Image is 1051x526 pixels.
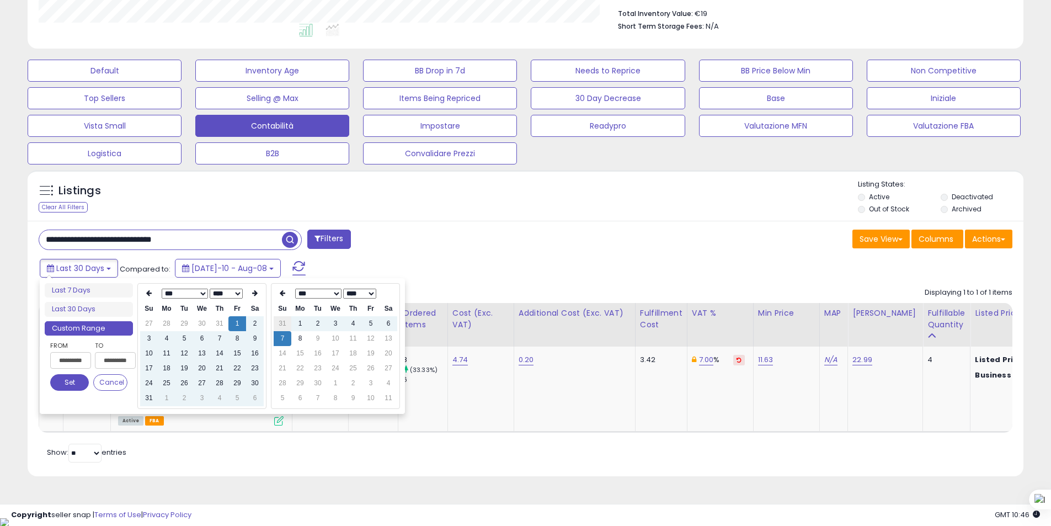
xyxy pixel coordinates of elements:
td: 19 [175,361,193,376]
th: Sa [380,301,397,316]
th: Fr [228,301,246,316]
td: 1 [228,316,246,331]
li: Last 7 Days [45,283,133,298]
td: 27 [380,361,397,376]
li: €19 [618,6,1004,19]
td: 17 [140,361,158,376]
button: BB Drop in 7d [363,60,517,82]
div: Additional Cost (Exc. VAT) [519,307,631,319]
span: Show: entries [47,447,126,458]
a: 0.20 [519,354,534,365]
button: 30 Day Decrease [531,87,685,109]
td: 4 [380,376,397,391]
div: Fulfillable Quantity [927,307,965,331]
a: 22.99 [852,354,872,365]
td: 30 [309,376,327,391]
div: Displaying 1 to 1 of 1 items [925,288,1012,298]
td: 20 [193,361,211,376]
span: N/A [706,21,719,31]
td: 29 [228,376,246,391]
td: 2 [246,316,264,331]
td: 1 [291,316,309,331]
button: Save View [852,230,910,248]
div: [PERSON_NAME] [852,307,918,319]
td: 6 [291,391,309,406]
button: BB Price Below Min [699,60,853,82]
div: Min Price [758,307,815,319]
td: 23 [309,361,327,376]
td: 4 [344,316,362,331]
td: 27 [193,376,211,391]
button: Contabilità [195,115,349,137]
td: 5 [175,331,193,346]
td: 9 [309,331,327,346]
td: 31 [211,316,228,331]
button: [DATE]-10 - Aug-08 [175,259,281,278]
th: Tu [175,301,193,316]
a: 7.00 [699,354,714,365]
b: Business Price: [975,370,1036,380]
small: (33.33%) [410,365,438,374]
td: 5 [274,391,291,406]
td: 2 [344,376,362,391]
td: 18 [344,346,362,361]
td: 8 [327,391,344,406]
th: Tu [309,301,327,316]
td: 16 [309,346,327,361]
b: Total Inventory Value: [618,9,693,18]
span: 2025-09-8 10:46 GMT [995,509,1040,520]
td: 24 [140,376,158,391]
button: Base [699,87,853,109]
div: Cost (Exc. VAT) [452,307,509,331]
li: Custom Range [45,321,133,336]
td: 12 [362,331,380,346]
a: Privacy Policy [143,509,191,520]
b: Listed Price: [975,354,1025,365]
td: 13 [380,331,397,346]
td: 2 [309,316,327,331]
div: MAP [824,307,843,319]
td: 3 [140,331,158,346]
td: 12 [175,346,193,361]
td: 17 [327,346,344,361]
div: 6 [403,375,447,385]
td: 1 [158,391,175,406]
label: Archived [952,204,981,214]
button: Last 30 Days [40,259,118,278]
div: 4 [927,355,962,365]
td: 11 [344,331,362,346]
th: Fr [362,301,380,316]
td: 27 [140,316,158,331]
th: We [193,301,211,316]
td: 4 [158,331,175,346]
a: N/A [824,354,837,365]
div: Fulfillment Cost [640,307,682,331]
div: ASIN: [118,355,284,424]
td: 25 [158,376,175,391]
td: 22 [228,361,246,376]
div: Ordered Items [403,307,443,331]
button: Vista Small [28,115,182,137]
td: 24 [327,361,344,376]
td: 28 [211,376,228,391]
td: 11 [158,346,175,361]
button: Inventory Age [195,60,349,82]
td: 14 [274,346,291,361]
td: 3 [327,316,344,331]
li: Last 30 Days [45,302,133,317]
label: Out of Stock [869,204,909,214]
td: 30 [193,316,211,331]
a: 4.74 [452,354,468,365]
button: Actions [965,230,1012,248]
div: 3.42 [640,355,679,365]
td: 21 [211,361,228,376]
td: 20 [380,346,397,361]
td: 14 [211,346,228,361]
span: [DATE]-10 - Aug-08 [191,263,267,274]
a: 11.63 [758,354,773,365]
td: 19 [362,346,380,361]
button: Set [50,374,89,391]
th: Mo [158,301,175,316]
th: Th [344,301,362,316]
td: 9 [246,331,264,346]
